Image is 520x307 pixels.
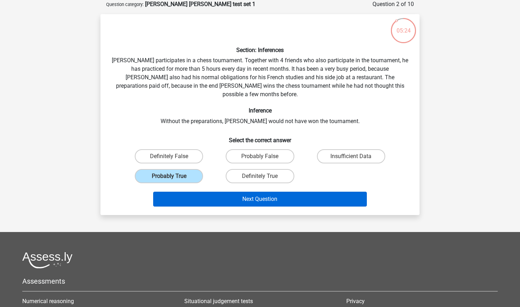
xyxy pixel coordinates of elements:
[317,149,385,163] label: Insufficient Data
[153,192,367,207] button: Next Question
[22,277,498,285] h5: Assessments
[346,298,365,305] a: Privacy
[103,20,417,209] div: [PERSON_NAME] participates in a chess tournament. Together with 4 friends who also participate in...
[22,252,73,268] img: Assessly logo
[184,298,253,305] a: Situational judgement tests
[112,47,408,53] h6: Section: Inferences
[112,131,408,144] h6: Select the correct answer
[226,149,294,163] label: Probably False
[106,2,144,7] small: Question category:
[135,149,203,163] label: Definitely False
[112,107,408,114] h6: Inference
[145,1,255,7] strong: [PERSON_NAME] [PERSON_NAME] test set 1
[226,169,294,183] label: Definitely True
[390,17,417,35] div: 05:24
[135,169,203,183] label: Probably True
[22,298,74,305] a: Numerical reasoning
